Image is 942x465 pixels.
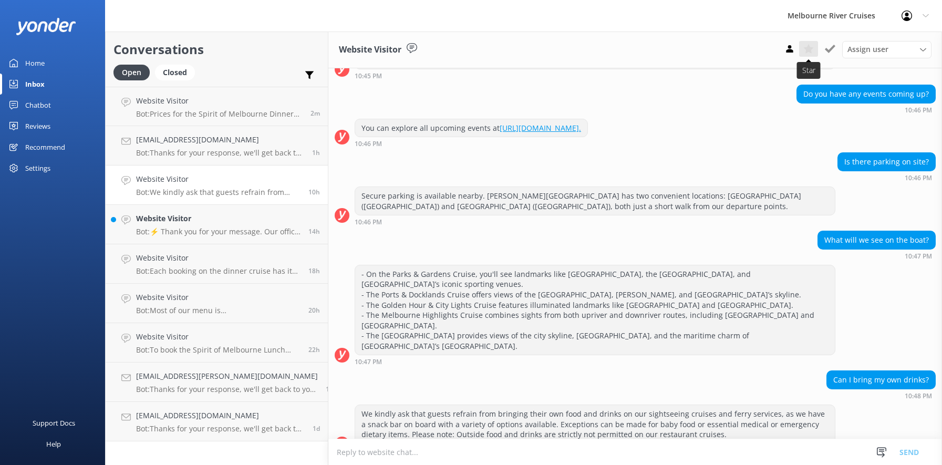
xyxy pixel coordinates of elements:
div: Oct 09 2025 10:46pm (UTC +11:00) Australia/Sydney [796,106,936,113]
div: Support Docs [33,412,75,433]
span: Oct 09 2025 12:20pm (UTC +11:00) Australia/Sydney [308,306,320,315]
div: You can explore all upcoming events at [355,119,587,137]
span: Oct 10 2025 07:48am (UTC +11:00) Australia/Sydney [312,148,320,157]
h4: Website Visitor [136,95,303,107]
strong: 10:47 PM [905,253,932,260]
div: Oct 09 2025 10:47pm (UTC +11:00) Australia/Sydney [817,252,936,260]
div: What will we see on the boat? [818,231,935,249]
div: We kindly ask that guests refrain from bringing their own food and drinks on our sightseeing crui... [355,405,835,443]
div: Oct 09 2025 10:47pm (UTC +11:00) Australia/Sydney [355,358,835,365]
p: Bot: Prices for the Spirit of Melbourne Dinner Cruise start from $195 for adults, $120 for teens ... [136,109,303,119]
p: Bot: To book the Spirit of Melbourne Lunch Cruise, you can visit [URL][DOMAIN_NAME]. If you're ha... [136,345,301,355]
h4: Website Visitor [136,252,301,264]
p: Bot: ⚡ Thank you for your message. Our office hours are Mon - Fri 9.30am - 5pm. We'll get back to... [136,227,301,236]
p: Bot: Thanks for your response, we'll get back to you as soon as we can during opening hours. [136,424,305,433]
h3: Website Visitor [339,43,401,57]
div: Closed [155,65,195,80]
span: Oct 10 2025 09:10am (UTC +11:00) Australia/Sydney [310,109,320,118]
div: Is there parking on site? [838,153,935,171]
a: [EMAIL_ADDRESS][DOMAIN_NAME]Bot:Thanks for your response, we'll get back to you as soon as we can... [106,126,328,166]
p: Bot: Thanks for your response, we'll get back to you as soon as we can during opening hours. [136,385,318,394]
p: Bot: Each booking on the dinner cruise has its own table. However, for groups of 15 or more, you ... [136,266,301,276]
p: Bot: Thanks for your response, we'll get back to you as soon as we can during opening hours. [136,148,304,158]
strong: 10:45 PM [355,73,382,79]
strong: 10:46 PM [355,219,382,225]
a: [EMAIL_ADDRESS][PERSON_NAME][DOMAIN_NAME]Bot:Thanks for your response, we'll get back to you as s... [106,363,328,402]
span: Oct 09 2025 10:23am (UTC +11:00) Australia/Sydney [308,345,320,354]
a: Website VisitorBot:Most of our menu is [DEMOGRAPHIC_DATA], though please note the lamb shank is n... [106,284,328,323]
div: Chatbot [25,95,51,116]
p: Bot: We kindly ask that guests refrain from bringing their own food and drinks on our sightseeing... [136,188,301,197]
div: Reviews [25,116,50,137]
a: Website VisitorBot:We kindly ask that guests refrain from bringing their own food and drinks on o... [106,166,328,205]
div: Help [46,433,61,454]
a: Closed [155,66,200,78]
strong: 10:48 PM [905,393,932,399]
div: Secure parking is available nearby. [PERSON_NAME][GEOGRAPHIC_DATA] has two convenient locations: ... [355,187,835,215]
h4: Website Visitor [136,213,301,224]
div: Settings [25,158,50,179]
span: Oct 09 2025 10:48pm (UTC +11:00) Australia/Sydney [308,188,320,197]
span: Oct 09 2025 02:23pm (UTC +11:00) Australia/Sydney [308,266,320,275]
div: - On the Parks & Gardens Cruise, you'll see landmarks like [GEOGRAPHIC_DATA], the [GEOGRAPHIC_DAT... [355,265,835,355]
h4: [EMAIL_ADDRESS][PERSON_NAME][DOMAIN_NAME] [136,370,318,382]
div: Oct 09 2025 10:46pm (UTC +11:00) Australia/Sydney [355,140,588,147]
span: Assign user [847,44,888,55]
div: Oct 09 2025 10:46pm (UTC +11:00) Australia/Sydney [355,218,835,225]
div: Recommend [25,137,65,158]
p: Bot: Most of our menu is [DEMOGRAPHIC_DATA], though please note the lamb shank is not. We can pro... [136,306,301,315]
h2: Conversations [113,39,320,59]
div: Can I bring my own drinks? [827,371,935,389]
div: Oct 09 2025 10:46pm (UTC +11:00) Australia/Sydney [837,174,936,181]
span: Oct 08 2025 04:22pm (UTC +11:00) Australia/Sydney [313,424,320,433]
span: Oct 09 2025 06:25pm (UTC +11:00) Australia/Sydney [308,227,320,236]
strong: 10:46 PM [355,141,382,147]
div: Do you have any events coming up? [797,85,935,103]
a: [URL][DOMAIN_NAME]. [500,123,581,133]
div: Oct 09 2025 10:48pm (UTC +11:00) Australia/Sydney [826,392,936,399]
h4: [EMAIL_ADDRESS][DOMAIN_NAME] [136,134,304,146]
h4: [EMAIL_ADDRESS][DOMAIN_NAME] [136,410,305,421]
a: Website VisitorBot:Prices for the Spirit of Melbourne Dinner Cruise start from $195 for adults, $... [106,87,328,126]
a: Website VisitorBot:Each booking on the dinner cruise has its own table. However, for groups of 15... [106,244,328,284]
a: [EMAIL_ADDRESS][DOMAIN_NAME]Bot:Thanks for your response, we'll get back to you as soon as we can... [106,402,328,441]
a: Open [113,66,155,78]
strong: 10:46 PM [905,175,932,181]
h4: Website Visitor [136,173,301,185]
div: Oct 09 2025 10:45pm (UTC +11:00) Australia/Sydney [355,72,835,79]
span: Oct 09 2025 08:04am (UTC +11:00) Australia/Sydney [326,385,333,394]
a: Website VisitorBot:To book the Spirit of Melbourne Lunch Cruise, you can visit [URL][DOMAIN_NAME]... [106,323,328,363]
h4: Website Visitor [136,331,301,343]
div: Open [113,65,150,80]
strong: 10:46 PM [905,107,932,113]
strong: 10:47 PM [355,359,382,365]
div: Inbox [25,74,45,95]
img: yonder-white-logo.png [16,18,76,35]
div: Assign User [842,41,931,58]
a: Website VisitorBot:⚡ Thank you for your message. Our office hours are Mon - Fri 9.30am - 5pm. We'... [106,205,328,244]
h4: Website Visitor [136,292,301,303]
div: Home [25,53,45,74]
